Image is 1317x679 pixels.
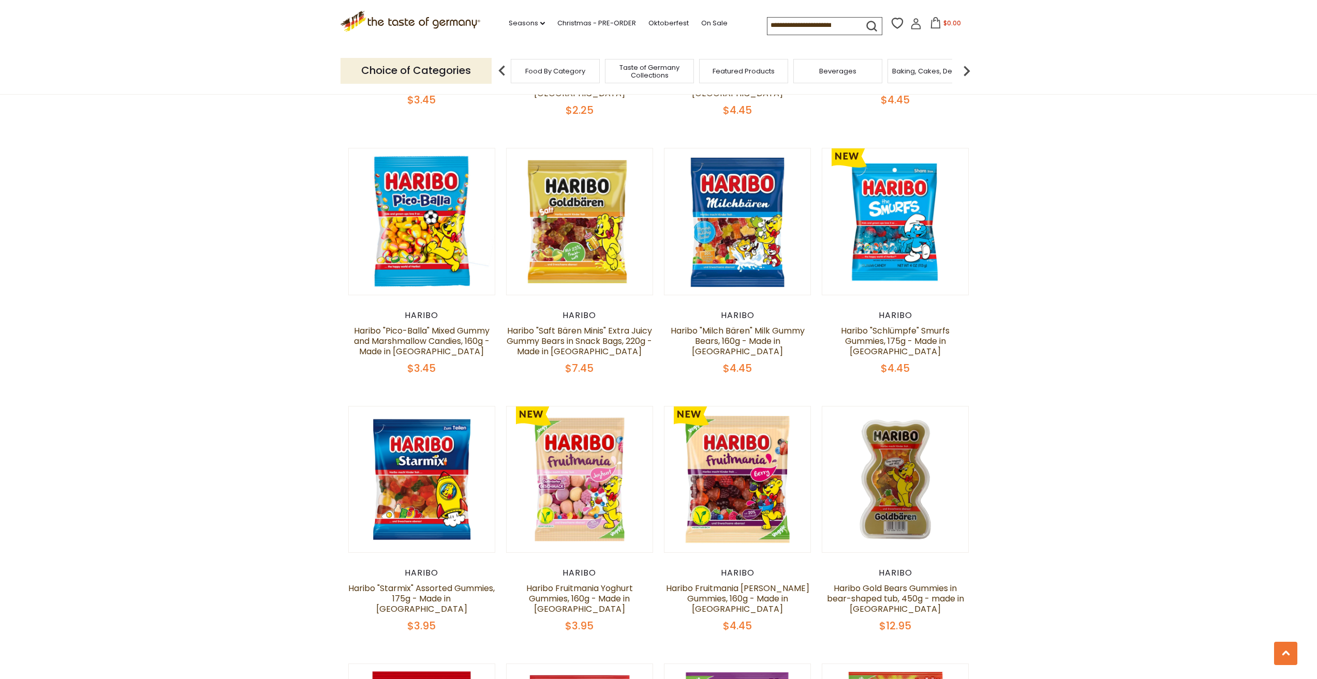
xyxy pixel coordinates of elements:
img: Haribo [822,148,969,295]
span: $4.45 [723,361,752,375]
a: Christmas - PRE-ORDER [557,18,636,29]
a: Oktoberfest [648,18,689,29]
div: Haribo [822,568,969,578]
img: Haribo [664,406,811,553]
div: Haribo [822,310,969,321]
span: $0.00 [943,19,961,27]
a: Seasons [509,18,545,29]
button: $0.00 [924,17,968,33]
a: Haribo "Pico-Balla" Mixed Gummy and Marshmallow Candies, 160g - Made in [GEOGRAPHIC_DATA] [354,325,490,357]
div: Haribo [506,568,654,578]
img: Haribo [507,406,653,553]
img: previous arrow [492,61,512,81]
span: $3.45 [407,93,436,107]
div: Haribo [506,310,654,321]
span: $2.25 [566,103,594,117]
a: Baking, Cakes, Desserts [892,67,972,75]
span: $3.95 [565,618,594,633]
a: Haribo "Milch Bären" Milk Gummy Bears, 160g - Made in [GEOGRAPHIC_DATA] [671,325,805,357]
a: Haribo Fruitmania Yoghurt Gummies, 160g - Made in [GEOGRAPHIC_DATA] [526,582,633,615]
img: Haribo [822,406,969,553]
img: Haribo [349,406,495,553]
a: Food By Category [525,67,585,75]
span: $3.95 [407,618,436,633]
img: Haribo [664,148,811,295]
span: $4.45 [723,103,752,117]
div: Haribo [348,310,496,321]
a: Haribo "Starmix" Assorted Gummies, 175g - Made in [GEOGRAPHIC_DATA] [348,582,495,615]
a: Haribo "Saft Bären Minis" Extra Juicy Gummy Bears in Snack Bags, 220g - Made in [GEOGRAPHIC_DATA] [507,325,652,357]
a: Haribo Fruitmania [PERSON_NAME] Gummies, 160g - Made in [GEOGRAPHIC_DATA] [666,582,809,615]
a: Featured Products [713,67,775,75]
a: Beverages [819,67,856,75]
a: Haribo "Schlümpfe" Smurfs Gummies, 175g - Made in [GEOGRAPHIC_DATA] [841,325,950,357]
div: Haribo [664,568,811,578]
div: Haribo [348,568,496,578]
div: Haribo [664,310,811,321]
img: Haribo [349,148,495,295]
a: Haribo Gold Bears Gummies in bear-shaped tub, 450g - made in [GEOGRAPHIC_DATA] [827,582,964,615]
a: Taste of Germany Collections [608,64,691,79]
span: $4.45 [881,361,910,375]
span: $4.45 [881,93,910,107]
span: $12.95 [879,618,911,633]
img: Haribo [507,148,653,295]
span: $4.45 [723,618,752,633]
span: $7.45 [565,361,594,375]
img: next arrow [956,61,977,81]
a: On Sale [701,18,728,29]
p: Choice of Categories [341,58,492,83]
span: $3.45 [407,361,436,375]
